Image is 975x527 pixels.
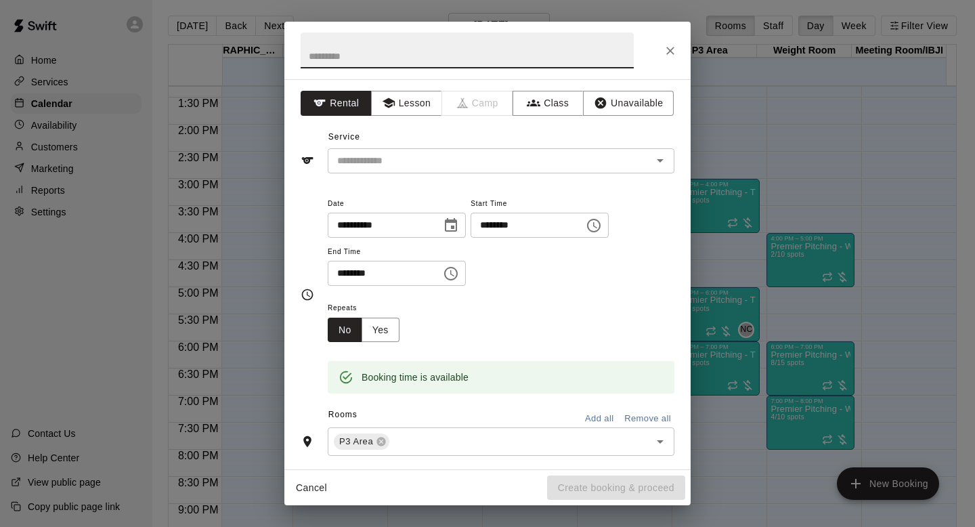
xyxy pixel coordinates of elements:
button: Rental [301,91,372,116]
button: Open [651,151,670,170]
div: P3 Area [334,434,389,450]
button: Choose time, selected time is 1:45 PM [580,212,607,239]
button: Unavailable [583,91,674,116]
div: outlined button group [328,318,399,343]
span: Camps can only be created in the Services page [442,91,513,116]
span: Repeats [328,299,410,318]
button: Close [658,39,682,63]
button: Lesson [371,91,442,116]
button: Choose date, selected date is Oct 14, 2025 [437,212,464,239]
button: Remove all [621,408,674,429]
svg: Service [301,154,314,167]
button: Yes [362,318,399,343]
button: Class [513,91,584,116]
button: No [328,318,362,343]
button: Cancel [290,476,333,501]
div: Booking time is available [362,365,469,389]
span: Notes [328,467,674,488]
button: Choose time, selected time is 2:15 PM [437,260,464,287]
button: Add all [578,408,621,429]
svg: Timing [301,288,314,301]
span: Date [328,195,466,213]
span: Service [328,132,360,142]
span: End Time [328,243,466,261]
svg: Rooms [301,435,314,448]
span: P3 Area [334,435,378,448]
span: Rooms [328,410,357,419]
button: Open [651,432,670,451]
span: Start Time [471,195,609,213]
